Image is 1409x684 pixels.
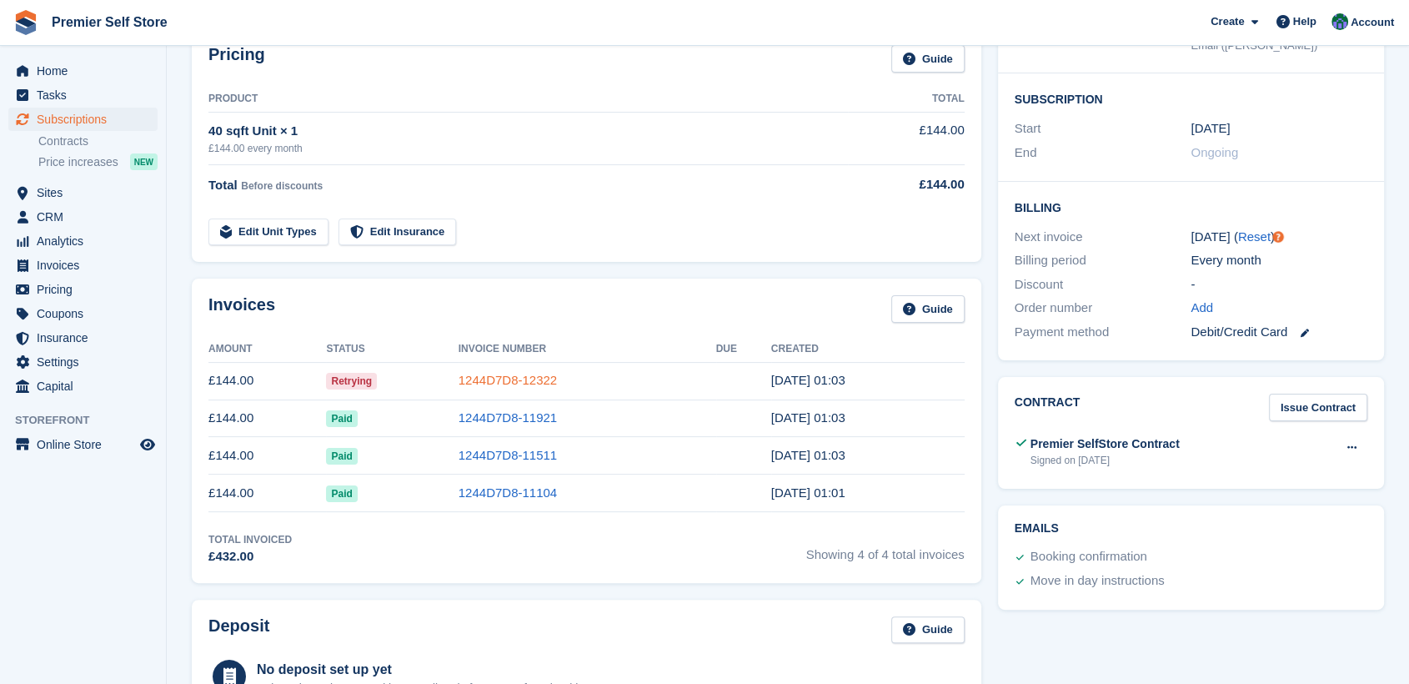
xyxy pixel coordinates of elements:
a: Reset [1238,229,1271,244]
span: Paid [326,485,357,502]
a: menu [8,254,158,277]
a: Issue Contract [1269,394,1367,421]
div: End [1015,143,1191,163]
span: Sites [37,181,137,204]
div: Discount [1015,275,1191,294]
span: Retrying [326,373,377,390]
span: Capital [37,375,137,398]
h2: Subscription [1015,90,1367,107]
th: Product [208,86,848,113]
a: Guide [891,45,965,73]
td: £144.00 [208,437,326,475]
div: Signed on [DATE] [1030,453,1180,468]
div: Start [1015,119,1191,138]
a: menu [8,433,158,456]
th: Total [848,86,965,113]
span: Paid [326,448,357,465]
a: Add [1191,299,1213,318]
div: Total Invoiced [208,532,292,547]
h2: Deposit [208,616,269,644]
div: [DATE] ( ) [1191,228,1367,247]
span: Pricing [37,278,137,301]
a: 1244D7D8-11104 [459,485,557,500]
a: menu [8,375,158,398]
th: Invoice Number [459,336,716,363]
td: £144.00 [848,112,965,164]
span: Subscriptions [37,108,137,131]
img: Jo Granger [1331,13,1348,30]
div: NEW [130,153,158,170]
div: Tooltip anchor [1271,229,1286,244]
th: Due [716,336,771,363]
div: £432.00 [208,547,292,566]
a: 1244D7D8-11921 [459,410,557,425]
div: - [1191,275,1367,294]
span: Online Store [37,433,137,456]
span: Price increases [38,154,118,170]
h2: Billing [1015,199,1367,215]
th: Status [326,336,458,363]
span: Analytics [37,229,137,253]
time: 2025-07-16 00:03:55 UTC [771,448,845,462]
span: Invoices [37,254,137,277]
div: Billing period [1015,251,1191,270]
td: £144.00 [208,475,326,512]
a: Preview store [138,435,158,455]
span: Storefront [15,412,166,429]
span: Home [37,59,137,83]
span: Before discounts [241,180,323,192]
a: menu [8,278,158,301]
a: Guide [891,295,965,323]
div: Move in day instructions [1030,571,1165,591]
th: Created [771,336,965,363]
a: Guide [891,616,965,644]
time: 2025-08-16 00:03:18 UTC [771,410,845,425]
span: Help [1293,13,1316,30]
a: menu [8,350,158,374]
span: Insurance [37,326,137,350]
div: Order number [1015,299,1191,318]
td: £144.00 [208,362,326,400]
span: Coupons [37,302,137,325]
h2: Emails [1015,522,1367,536]
span: Ongoing [1191,145,1238,159]
time: 2025-06-16 00:01:01 UTC [771,485,845,500]
span: Paid [326,410,357,427]
a: Edit Unit Types [208,219,328,246]
div: £144.00 every month [208,141,848,156]
span: CRM [37,205,137,229]
a: Contracts [38,133,158,149]
a: menu [8,326,158,350]
a: menu [8,83,158,107]
div: £144.00 [848,175,965,194]
span: Showing 4 of 4 total invoices [806,532,965,566]
div: 40 sqft Unit × 1 [208,122,848,141]
div: Booking confirmation [1030,547,1147,567]
a: 1244D7D8-11511 [459,448,557,462]
th: Amount [208,336,326,363]
td: £144.00 [208,400,326,437]
a: menu [8,302,158,325]
a: menu [8,108,158,131]
div: Email ([PERSON_NAME]) [1191,38,1367,54]
time: 2025-06-16 00:00:00 UTC [1191,119,1230,138]
h2: Contract [1015,394,1081,421]
span: Create [1211,13,1244,30]
span: Settings [37,350,137,374]
a: menu [8,59,158,83]
div: Every month [1191,251,1367,270]
a: 1244D7D8-12322 [459,373,557,387]
h2: Pricing [208,45,265,73]
a: Edit Insurance [338,219,457,246]
span: Total [208,178,238,192]
a: Premier Self Store [45,8,174,36]
span: Tasks [37,83,137,107]
time: 2025-09-16 00:03:21 UTC [771,373,845,387]
div: No deposit set up yet [257,660,600,680]
a: menu [8,205,158,229]
a: menu [8,229,158,253]
a: Price increases NEW [38,153,158,171]
div: Debit/Credit Card [1191,323,1367,342]
div: Premier SelfStore Contract [1030,435,1180,453]
div: Next invoice [1015,228,1191,247]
